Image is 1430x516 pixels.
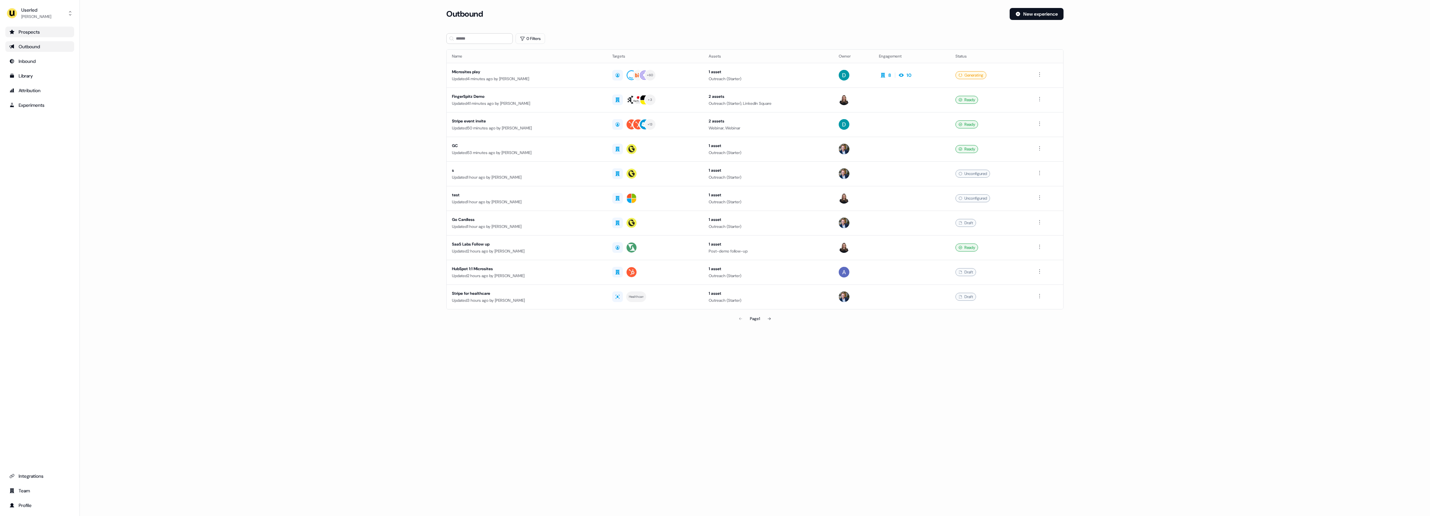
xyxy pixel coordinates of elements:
div: 1 asset [709,192,828,198]
a: Go to team [5,485,74,496]
div: HubSpot 1:1 Microsites [452,265,602,272]
div: Updated 2 hours ago by [PERSON_NAME] [452,248,602,255]
a: Go to profile [5,500,74,511]
div: Updated 1 hour ago by [PERSON_NAME] [452,174,602,181]
div: Generating [955,71,986,79]
a: Go to outbound experience [5,41,74,52]
img: David [839,70,849,81]
div: Stripe event invite [452,118,602,124]
div: Healthcare [629,294,643,300]
th: Name [447,50,607,63]
div: 1 asset [709,142,828,149]
div: Outreach (Starter) [709,199,828,205]
div: Draft [955,268,976,276]
img: Aaron [839,267,849,277]
div: Outreach (Starter) [709,272,828,279]
div: 2 assets [709,118,828,124]
div: Go Cardless [452,216,602,223]
a: Go to Inbound [5,56,74,67]
div: Userled [21,7,51,13]
div: Updated 4 minutes ago by [PERSON_NAME] [452,76,602,82]
img: Yann [839,168,849,179]
div: Outreach (Starter) [709,76,828,82]
div: Updated 1 hour ago by [PERSON_NAME] [452,199,602,205]
div: Experiments [9,102,70,108]
div: test [452,192,602,198]
div: FingerSpitz Demo [452,93,602,100]
img: Geneviève [839,242,849,253]
th: Status [950,50,1030,63]
div: 1 asset [709,216,828,223]
div: Page 1 [750,315,760,322]
div: Ready [955,120,978,128]
div: 8 [888,72,891,79]
div: s [452,167,602,174]
div: Webinar, Webinar [709,125,828,131]
div: 2 assets [709,93,828,100]
div: Outreach (Starter) [709,149,828,156]
div: 1 asset [709,290,828,297]
div: Prospects [9,29,70,35]
div: Inbound [9,58,70,65]
th: Owner [833,50,873,63]
div: Outreach (Starter) [709,297,828,304]
div: 10 [907,72,912,79]
div: 1 asset [709,241,828,248]
a: Go to prospects [5,27,74,37]
img: Geneviève [839,94,849,105]
a: Go to attribution [5,85,74,96]
div: + 60 [647,72,653,78]
div: + 13 [647,121,653,127]
div: Microsites play [452,69,602,75]
img: Geneviève [839,193,849,204]
img: Yann [839,291,849,302]
img: Yann [839,218,849,228]
div: Ready [955,96,978,104]
div: Ready [955,145,978,153]
div: Unconfigured [955,170,990,178]
th: Engagement [874,50,950,63]
div: SaaS Labs Follow up [452,241,602,248]
div: Post-demo follow-up [709,248,828,255]
img: Yann [839,144,849,154]
div: Stripe for healthcare [452,290,602,297]
a: Go to experiments [5,100,74,110]
button: Userled[PERSON_NAME] [5,5,74,21]
div: Outreach (Starter) [709,223,828,230]
button: New experience [1010,8,1064,20]
div: 1 asset [709,265,828,272]
th: Targets [607,50,703,63]
div: Integrations [9,473,70,479]
div: + 3 [648,97,652,103]
div: Draft [955,219,976,227]
img: David [839,119,849,130]
div: GC [452,142,602,149]
div: Updated 50 minutes ago by [PERSON_NAME] [452,125,602,131]
div: Updated 3 hours ago by [PERSON_NAME] [452,297,602,304]
div: Draft [955,293,976,301]
div: Updated 41 minutes ago by [PERSON_NAME] [452,100,602,107]
div: Profile [9,502,70,509]
div: Outbound [9,43,70,50]
button: 0 Filters [515,33,545,44]
div: Outreach (Starter), LinkedIn Square [709,100,828,107]
div: Outreach (Starter) [709,174,828,181]
div: Updated 2 hours ago by [PERSON_NAME] [452,272,602,279]
div: Attribution [9,87,70,94]
div: Team [9,487,70,494]
th: Assets [703,50,833,63]
div: 1 asset [709,167,828,174]
a: Go to integrations [5,471,74,481]
div: Updated 1 hour ago by [PERSON_NAME] [452,223,602,230]
div: Ready [955,244,978,252]
div: [PERSON_NAME] [21,13,51,20]
a: Go to templates [5,71,74,81]
div: 1 asset [709,69,828,75]
div: Library [9,73,70,79]
h3: Outbound [446,9,483,19]
div: Unconfigured [955,194,990,202]
div: Updated 53 minutes ago by [PERSON_NAME] [452,149,602,156]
